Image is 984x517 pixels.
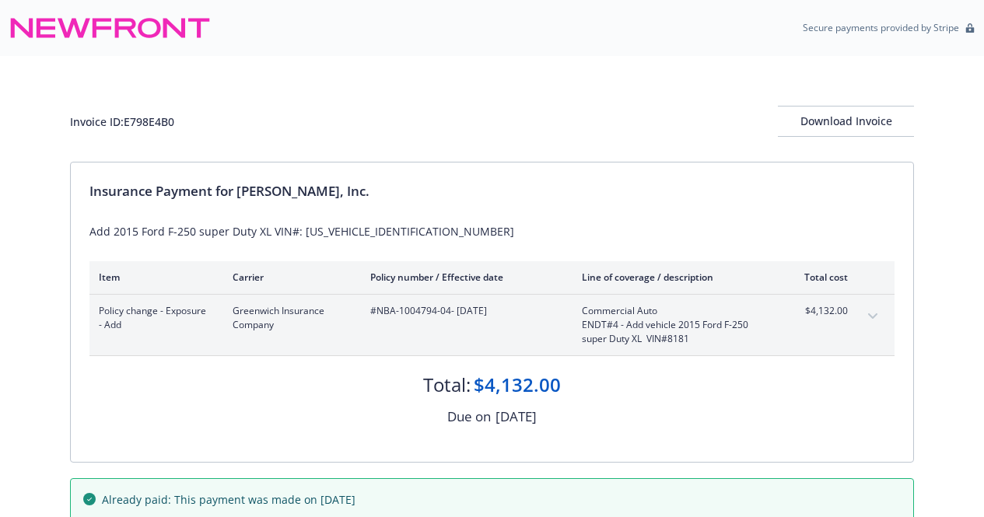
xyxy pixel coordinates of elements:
div: Download Invoice [778,107,914,136]
button: expand content [860,304,885,329]
div: $4,132.00 [474,372,561,398]
div: Policy number / Effective date [370,271,557,284]
span: Greenwich Insurance Company [233,304,345,332]
span: #NBA-1004794-04 - [DATE] [370,304,557,318]
div: Item [99,271,208,284]
div: Total cost [790,271,848,284]
span: Commercial Auto [582,304,765,318]
span: Policy change - Exposure - Add [99,304,208,332]
span: ENDT#4 - Add vehicle 2015 Ford F-250 super Duty XL VIN#8181 [582,318,765,346]
div: Carrier [233,271,345,284]
div: Due on [447,407,491,427]
div: Policy change - Exposure - AddGreenwich Insurance Company#NBA-1004794-04- [DATE]Commercial AutoEN... [89,295,895,355]
p: Secure payments provided by Stripe [803,21,959,34]
span: Commercial AutoENDT#4 - Add vehicle 2015 Ford F-250 super Duty XL VIN#8181 [582,304,765,346]
span: Already paid: This payment was made on [DATE] [102,491,355,508]
div: Insurance Payment for [PERSON_NAME], Inc. [89,181,895,201]
div: Total: [423,372,471,398]
div: Add 2015 Ford F-250 super Duty XL VIN#: [US_VEHICLE_IDENTIFICATION_NUMBER] [89,223,895,239]
div: Invoice ID: E798E4B0 [70,114,174,130]
div: Line of coverage / description [582,271,765,284]
span: $4,132.00 [790,304,848,318]
button: Download Invoice [778,106,914,137]
div: [DATE] [496,407,537,427]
